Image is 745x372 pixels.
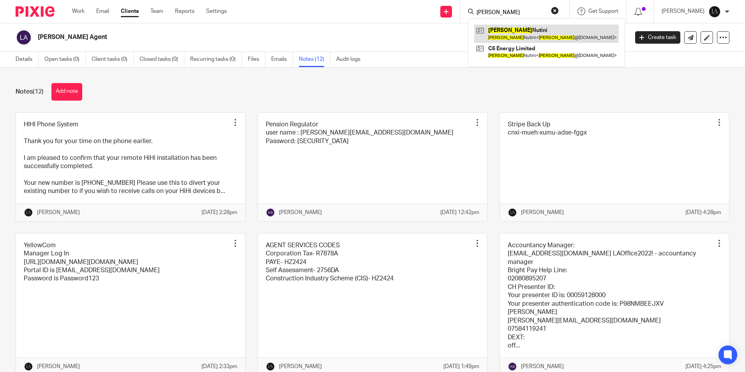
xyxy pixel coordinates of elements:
a: Create task [635,31,680,44]
a: Open tasks (0) [44,52,86,67]
a: Details [16,52,39,67]
p: [DATE] 4:28pm [685,209,721,216]
a: Team [150,7,163,15]
p: [PERSON_NAME] [279,209,322,216]
p: [DATE] 2:33pm [201,363,237,370]
a: Reports [175,7,194,15]
button: Add note [51,83,82,101]
a: Recurring tasks (0) [190,52,242,67]
img: svg%3E [266,208,275,217]
img: Lockhart+Amin+-+1024x1024+-+light+on+dark.jpg [708,5,721,18]
p: [PERSON_NAME] [37,363,80,370]
p: [DATE] 12:42pm [440,209,479,216]
img: svg%3E [508,362,517,371]
a: Audit logs [336,52,366,67]
span: Get Support [588,9,618,14]
a: Client tasks (0) [92,52,134,67]
p: [PERSON_NAME] [662,7,704,15]
span: (12) [33,89,44,95]
img: Pixie [16,6,55,17]
p: [PERSON_NAME] [521,363,564,370]
p: [PERSON_NAME] [521,209,564,216]
a: Files [248,52,265,67]
a: Notes (12) [299,52,330,67]
img: Lockhart+Amin+-+1024x1024+-+light+on+dark.jpg [24,208,33,217]
p: [DATE] 2:28pm [201,209,237,216]
a: Settings [206,7,227,15]
p: [PERSON_NAME] [37,209,80,216]
a: Email [96,7,109,15]
a: Emails [271,52,293,67]
a: Work [72,7,85,15]
img: Lockhart+Amin+-+1024x1024+-+light+on+dark.jpg [24,362,33,371]
input: Search [476,9,546,16]
p: [DATE] 1:49pm [443,363,479,370]
a: Clients [121,7,139,15]
a: Closed tasks (0) [139,52,184,67]
p: [DATE] 4:25pm [685,363,721,370]
img: Lockhart+Amin+-+1024x1024+-+light+on+dark.jpg [266,362,275,371]
img: Lockhart+Amin+-+1024x1024+-+light+on+dark.jpg [508,208,517,217]
p: [PERSON_NAME] [279,363,322,370]
button: Clear [551,7,559,14]
img: svg%3E [16,29,32,46]
h1: Notes [16,88,44,96]
h2: [PERSON_NAME] Agent [38,33,506,41]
